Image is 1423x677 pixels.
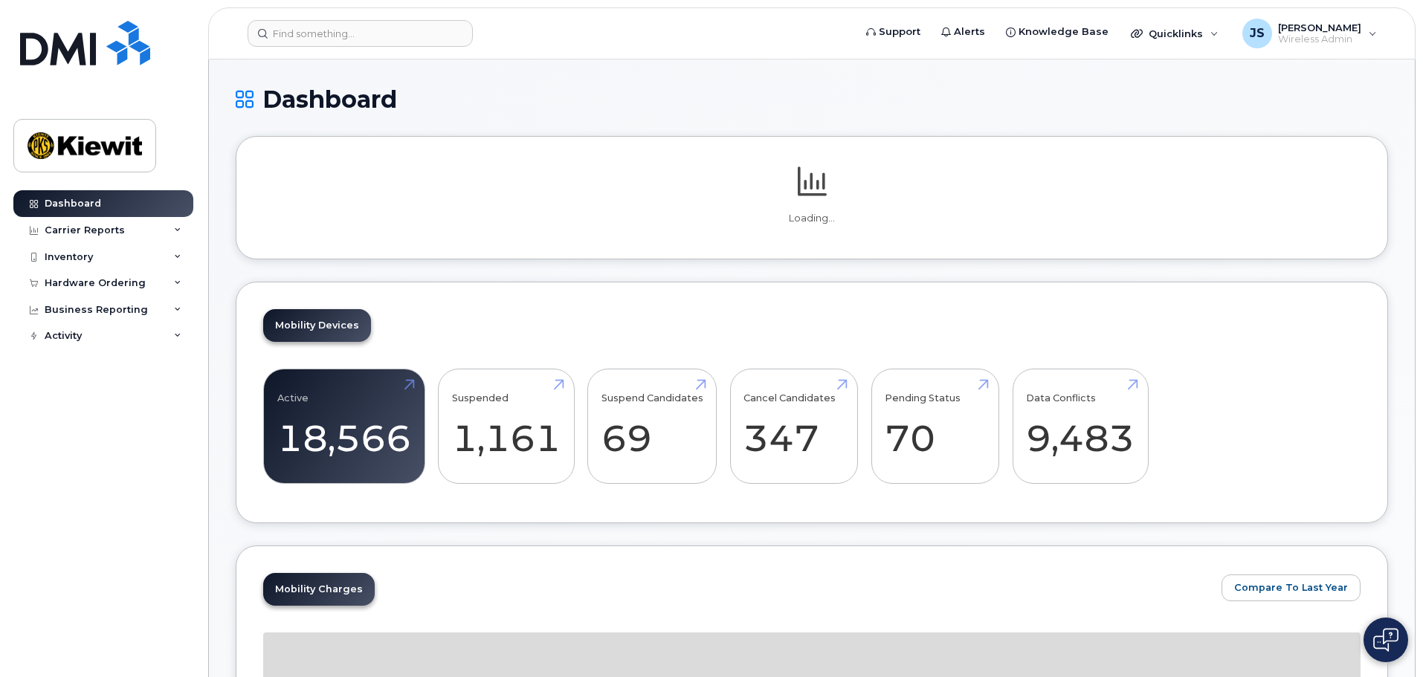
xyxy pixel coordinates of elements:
[263,573,375,606] a: Mobility Charges
[1222,574,1361,601] button: Compare To Last Year
[1234,580,1348,595] span: Compare To Last Year
[1026,378,1135,476] a: Data Conflicts 9,483
[263,309,371,342] a: Mobility Devices
[277,378,411,476] a: Active 18,566
[885,378,985,476] a: Pending Status 70
[1373,628,1398,652] img: Open chat
[743,378,844,476] a: Cancel Candidates 347
[601,378,703,476] a: Suspend Candidates 69
[452,378,561,476] a: Suspended 1,161
[236,86,1388,112] h1: Dashboard
[263,212,1361,225] p: Loading...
